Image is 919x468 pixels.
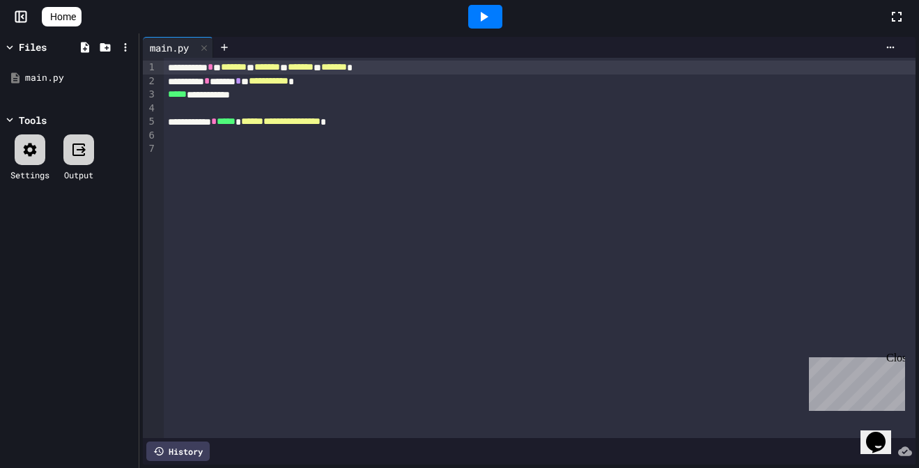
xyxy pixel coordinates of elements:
[64,169,93,181] div: Output
[143,75,157,88] div: 2
[6,6,96,88] div: Chat with us now!Close
[143,88,157,102] div: 3
[10,169,49,181] div: Settings
[19,113,47,127] div: Tools
[42,7,82,26] a: Home
[143,142,157,155] div: 7
[803,352,905,411] iframe: chat widget
[143,129,157,142] div: 6
[25,71,134,85] div: main.py
[143,37,213,58] div: main.py
[143,61,157,75] div: 1
[143,40,196,55] div: main.py
[19,40,47,54] div: Files
[860,412,905,454] iframe: chat widget
[146,442,210,461] div: History
[143,115,157,129] div: 5
[50,10,76,24] span: Home
[143,102,157,115] div: 4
